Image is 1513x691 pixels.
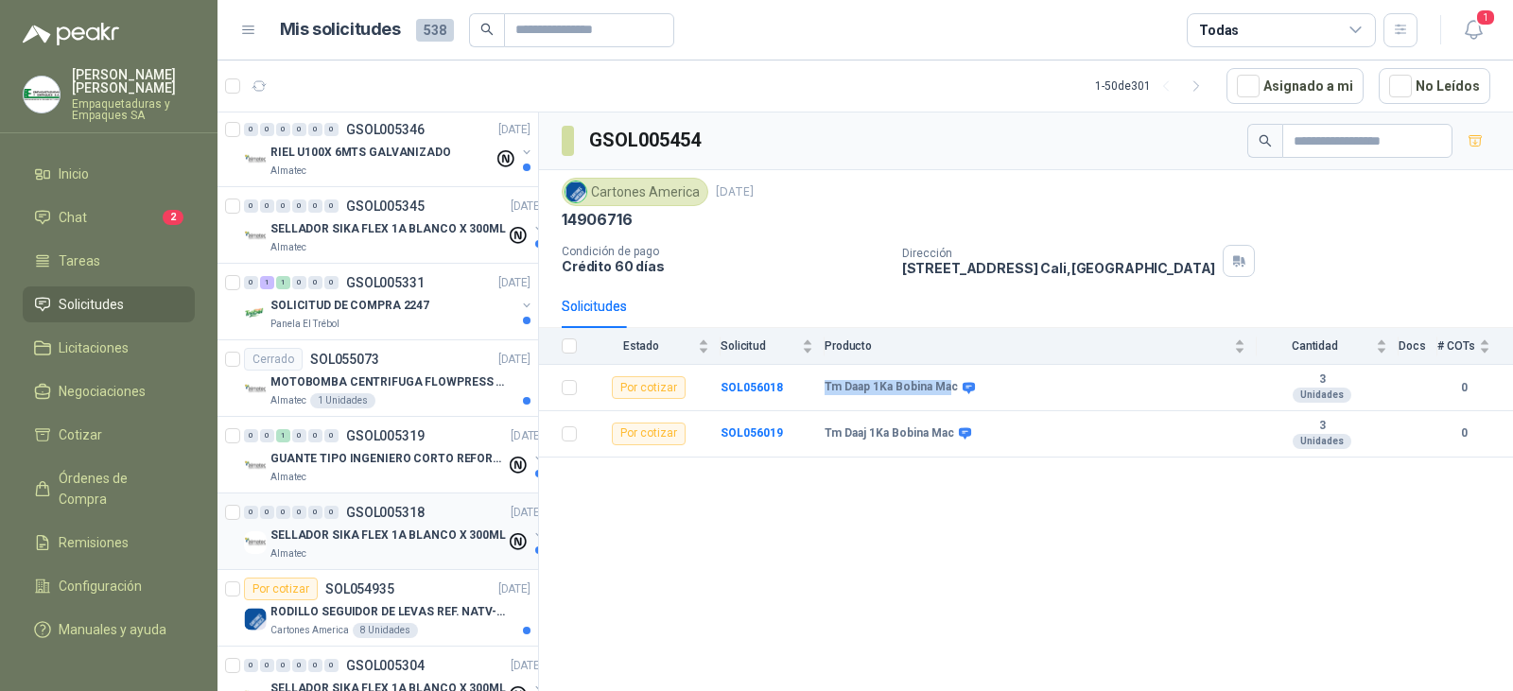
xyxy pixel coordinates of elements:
[825,426,954,441] b: Tm Daaj 1Ka Bobina Mac
[270,373,506,391] p: MOTOBOMBA CENTRIFUGA FLOWPRESS 1.5HP-220
[260,199,274,213] div: 0
[59,294,124,315] span: Solicitudes
[325,582,394,596] p: SOL054935
[310,353,379,366] p: SOL055073
[292,429,306,442] div: 0
[59,468,177,510] span: Órdenes de Compra
[346,429,425,442] p: GSOL005319
[498,121,530,139] p: [DATE]
[721,426,783,440] a: SOL056019
[346,123,425,136] p: GSOL005346
[260,429,274,442] div: 0
[276,659,290,672] div: 0
[562,296,627,317] div: Solicitudes
[480,23,494,36] span: search
[59,424,102,445] span: Cotizar
[260,506,274,519] div: 0
[324,199,339,213] div: 0
[72,98,195,121] p: Empaquetaduras y Empaques SA
[270,470,306,485] p: Almatec
[1226,68,1364,104] button: Asignado a mi
[244,429,258,442] div: 0
[498,274,530,292] p: [DATE]
[23,330,195,366] a: Licitaciones
[292,659,306,672] div: 0
[1257,339,1372,353] span: Cantidad
[244,225,267,248] img: Company Logo
[292,123,306,136] div: 0
[1293,434,1351,449] div: Unidades
[511,198,543,216] p: [DATE]
[244,148,267,171] img: Company Logo
[244,302,267,324] img: Company Logo
[1257,328,1399,365] th: Cantidad
[217,570,538,647] a: Por cotizarSOL054935[DATE] Company LogoRODILLO SEGUIDOR DE LEVAS REF. NATV-17-PPA [PERSON_NAME]Ca...
[308,123,322,136] div: 0
[1437,379,1490,397] b: 0
[498,351,530,369] p: [DATE]
[23,373,195,409] a: Negociaciones
[23,460,195,517] a: Órdenes de Compra
[59,337,129,358] span: Licitaciones
[59,576,142,596] span: Configuración
[276,123,290,136] div: 0
[562,178,708,206] div: Cartones America
[270,144,451,162] p: RIEL U100X 6MTS GALVANIZADO
[324,659,339,672] div: 0
[308,659,322,672] div: 0
[59,619,166,640] span: Manuales y ayuda
[59,250,100,271] span: Tareas
[308,429,322,442] div: 0
[59,381,146,402] span: Negociaciones
[276,276,290,289] div: 1
[612,423,686,445] div: Por cotizar
[163,210,183,225] span: 2
[244,455,267,477] img: Company Logo
[276,429,290,442] div: 1
[1257,419,1387,434] b: 3
[244,271,534,332] a: 0 1 1 0 0 0 GSOL005331[DATE] Company LogoSOLICITUD DE COMPRA 2247Panela El Trébol
[1399,328,1437,365] th: Docs
[270,393,306,408] p: Almatec
[23,525,195,561] a: Remisiones
[825,328,1257,365] th: Producto
[23,199,195,235] a: Chat2
[244,608,267,631] img: Company Logo
[612,376,686,399] div: Por cotizar
[511,657,543,675] p: [DATE]
[260,123,274,136] div: 0
[308,199,322,213] div: 0
[324,429,339,442] div: 0
[244,199,258,213] div: 0
[244,531,267,554] img: Company Logo
[1379,68,1490,104] button: No Leídos
[24,77,60,112] img: Company Logo
[244,123,258,136] div: 0
[244,501,547,561] a: 0 0 0 0 0 0 GSOL005318[DATE] Company LogoSELLADOR SIKA FLEX 1A BLANCO X 300MLAlmatec
[244,118,534,179] a: 0 0 0 0 0 0 GSOL005346[DATE] Company LogoRIEL U100X 6MTS GALVANIZADOAlmatec
[310,393,375,408] div: 1 Unidades
[511,427,543,445] p: [DATE]
[324,276,339,289] div: 0
[23,243,195,279] a: Tareas
[416,19,454,42] span: 538
[276,199,290,213] div: 0
[59,207,87,228] span: Chat
[1475,9,1496,26] span: 1
[270,527,506,544] p: SELLADOR SIKA FLEX 1A BLANCO X 300ML
[270,450,506,468] p: GUANTE TIPO INGENIERO CORTO REFORZADO
[280,16,401,43] h1: Mis solicitudes
[511,504,543,522] p: [DATE]
[825,339,1230,353] span: Producto
[292,199,306,213] div: 0
[721,381,783,394] a: SOL056018
[23,286,195,322] a: Solicitudes
[588,339,694,353] span: Estado
[346,199,425,213] p: GSOL005345
[23,417,195,453] a: Cotizar
[353,623,418,638] div: 8 Unidades
[902,247,1216,260] p: Dirección
[1293,388,1351,403] div: Unidades
[1095,71,1211,101] div: 1 - 50 de 301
